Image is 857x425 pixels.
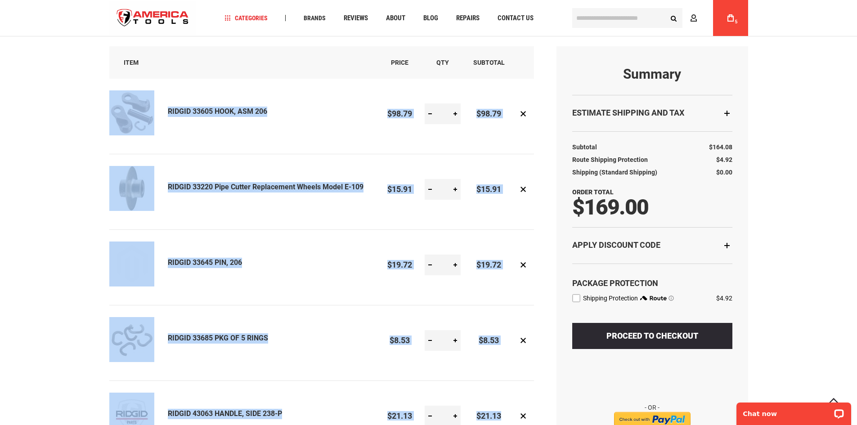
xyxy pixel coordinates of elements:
img: RIDGID 33685 PKG OF 5 RINGS [109,317,154,362]
button: Proceed to Checkout [572,323,732,349]
span: 5 [735,19,738,24]
iframe: LiveChat chat widget [731,397,857,425]
a: RIDGID 33605 HOOK, ASM 206 [109,90,168,138]
a: RIDGID 43063 HANDLE, SIDE 238-P [168,409,282,418]
span: Brands [304,15,326,21]
div: Package Protection [572,277,732,289]
span: Shipping Protection [583,295,638,302]
span: Blog [423,15,438,22]
span: $98.79 [476,109,501,118]
span: Item [124,59,139,66]
img: RIDGID 33645 PIN, 206 [109,242,154,286]
div: $4.92 [716,294,732,303]
span: Price [391,59,408,66]
span: $19.72 [476,260,501,269]
span: Learn more [669,295,674,301]
span: Reviews [344,15,368,22]
div: route shipping protection selector element [572,289,732,303]
img: America Tools [109,1,197,35]
span: $164.08 [709,143,732,151]
th: Subtotal [572,141,601,153]
iframe: PayPal Message 1 [572,358,732,367]
a: Categories [220,12,272,24]
img: RIDGID 33220 Pipe Cutter Replacement Wheels Model E-109 [109,166,154,211]
strong: Estimate Shipping and Tax [572,108,684,117]
img: RIDGID 33605 HOOK, ASM 206 [109,90,154,135]
span: $19.72 [387,260,412,269]
th: Route Shipping Protection [572,153,652,166]
strong: Summary [572,67,732,81]
a: RIDGID 33220 Pipe Cutter Replacement Wheels Model E-109 [168,183,363,191]
a: Contact Us [494,12,538,24]
a: Brands [300,12,330,24]
a: Reviews [340,12,372,24]
a: About [382,12,409,24]
span: $4.92 [716,156,732,163]
span: Categories [224,15,268,21]
span: Subtotal [473,59,505,66]
span: $0.00 [716,169,732,176]
span: Shipping [572,169,598,176]
span: $98.79 [387,109,412,118]
a: RIDGID 33220 Pipe Cutter Replacement Wheels Model E-109 [109,166,168,213]
span: $169.00 [572,194,648,220]
span: $21.13 [387,411,412,421]
strong: Apply Discount Code [572,240,660,250]
a: RIDGID 33685 PKG OF 5 RINGS [168,334,268,342]
span: $15.91 [387,184,412,194]
span: $8.53 [390,336,410,345]
button: Search [665,9,682,27]
a: RIDGID 33605 HOOK, ASM 206 [168,107,267,116]
span: $15.91 [476,184,501,194]
a: RIDGID 33645 PIN, 206 [168,258,242,267]
strong: Order Total [572,188,614,196]
span: Qty [436,59,449,66]
a: Blog [419,12,442,24]
a: Repairs [452,12,484,24]
span: (Standard Shipping) [599,169,657,176]
span: About [386,15,405,22]
iframe: Secure express checkout frame [570,376,734,403]
span: Repairs [456,15,480,22]
a: RIDGID 33645 PIN, 206 [109,242,168,289]
a: RIDGID 33685 PKG OF 5 RINGS [109,317,168,364]
span: $8.53 [479,336,499,345]
span: Proceed to Checkout [606,331,698,340]
a: store logo [109,1,197,35]
span: $21.13 [476,411,501,421]
span: Contact Us [498,15,534,22]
